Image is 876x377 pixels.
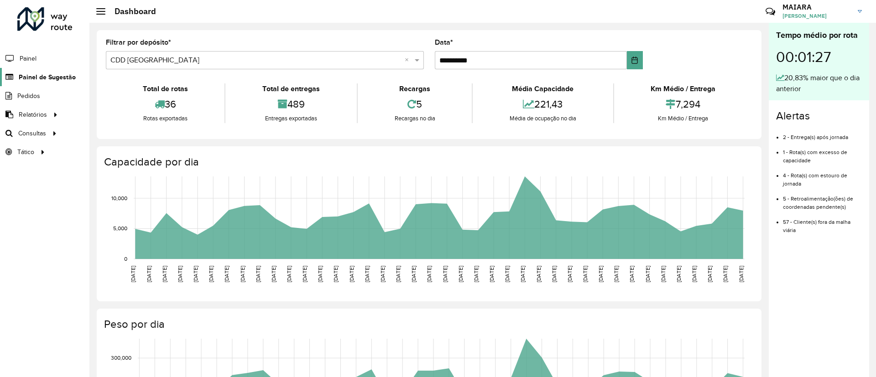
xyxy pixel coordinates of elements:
text: [DATE] [645,266,651,282]
li: 2 - Entrega(s) após jornada [783,126,862,141]
div: Média Capacidade [475,83,610,94]
div: Total de entregas [228,83,354,94]
text: [DATE] [130,266,136,282]
div: Recargas [360,83,469,94]
text: [DATE] [738,266,744,282]
text: [DATE] [224,266,229,282]
label: Filtrar por depósito [106,37,171,48]
li: 1 - Rota(s) com excesso de capacidade [783,141,862,165]
span: Pedidos [17,91,40,101]
text: [DATE] [442,266,448,282]
div: 7,294 [616,94,750,114]
text: [DATE] [722,266,728,282]
text: 5,000 [113,226,127,232]
text: [DATE] [364,266,370,282]
li: 5 - Retroalimentação(ões) de coordenadas pendente(s) [783,188,862,211]
text: [DATE] [676,266,682,282]
h3: MAIARA [782,3,851,11]
h4: Peso por dia [104,318,752,331]
span: Clear all [405,55,412,66]
text: [DATE] [177,266,183,282]
text: [DATE] [349,266,355,282]
text: [DATE] [302,266,308,282]
text: [DATE] [520,266,526,282]
text: [DATE] [255,266,261,282]
text: [DATE] [660,266,666,282]
div: Tempo médio por rota [776,29,862,41]
h4: Capacidade por dia [104,155,752,169]
text: [DATE] [426,266,432,282]
text: [DATE] [208,266,214,282]
text: [DATE] [380,266,386,282]
span: [PERSON_NAME] [782,12,851,20]
span: Consultas [18,129,46,138]
div: 00:01:27 [776,41,862,72]
text: [DATE] [473,266,479,282]
span: Relatórios [19,110,47,119]
span: Tático [17,147,34,157]
span: Painel [20,54,36,63]
text: [DATE] [504,266,510,282]
text: [DATE] [691,266,697,282]
div: 5 [360,94,469,114]
text: [DATE] [411,266,417,282]
text: 0 [124,256,127,262]
div: Km Médio / Entrega [616,83,750,94]
div: Total de rotas [108,83,222,94]
li: 4 - Rota(s) com estouro de jornada [783,165,862,188]
div: Km Médio / Entrega [616,114,750,123]
text: [DATE] [707,266,713,282]
div: Média de ocupação no dia [475,114,610,123]
text: [DATE] [317,266,323,282]
text: 10,000 [111,195,127,201]
div: Rotas exportadas [108,114,222,123]
span: Painel de Sugestão [19,72,76,82]
text: [DATE] [240,266,245,282]
h4: Alertas [776,109,862,123]
text: [DATE] [271,266,276,282]
text: [DATE] [286,266,292,282]
label: Data [435,37,453,48]
text: [DATE] [551,266,557,282]
h2: Dashboard [105,6,156,16]
div: 36 [108,94,222,114]
div: Entregas exportadas [228,114,354,123]
text: [DATE] [146,266,152,282]
div: 489 [228,94,354,114]
text: [DATE] [395,266,401,282]
text: [DATE] [193,266,198,282]
div: 221,43 [475,94,610,114]
text: [DATE] [567,266,573,282]
text: [DATE] [598,266,604,282]
text: [DATE] [458,266,464,282]
text: [DATE] [333,266,339,282]
text: [DATE] [582,266,588,282]
text: [DATE] [489,266,495,282]
text: [DATE] [162,266,167,282]
button: Choose Date [627,51,643,69]
div: Recargas no dia [360,114,469,123]
a: Contato Rápido [761,2,780,21]
text: 300,000 [111,355,131,361]
text: [DATE] [536,266,542,282]
text: [DATE] [629,266,635,282]
div: 20,83% maior que o dia anterior [776,72,862,94]
li: 57 - Cliente(s) fora da malha viária [783,211,862,234]
text: [DATE] [613,266,619,282]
